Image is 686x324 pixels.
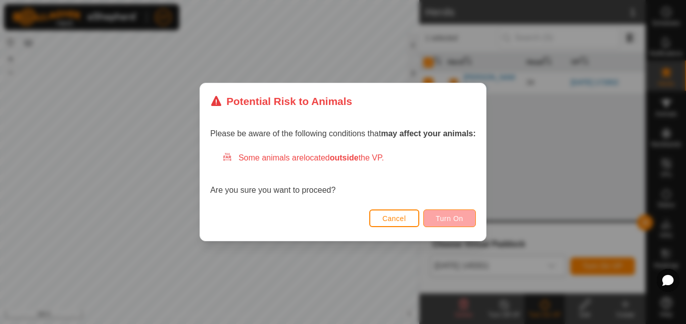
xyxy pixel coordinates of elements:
[222,152,476,164] div: Some animals are
[436,214,463,223] span: Turn On
[369,209,419,227] button: Cancel
[210,93,352,109] div: Potential Risk to Animals
[210,152,476,196] div: Are you sure you want to proceed?
[381,129,476,138] strong: may affect your animals:
[382,214,406,223] span: Cancel
[210,129,476,138] span: Please be aware of the following conditions that
[330,153,359,162] strong: outside
[304,153,384,162] span: located the VP.
[423,209,476,227] button: Turn On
